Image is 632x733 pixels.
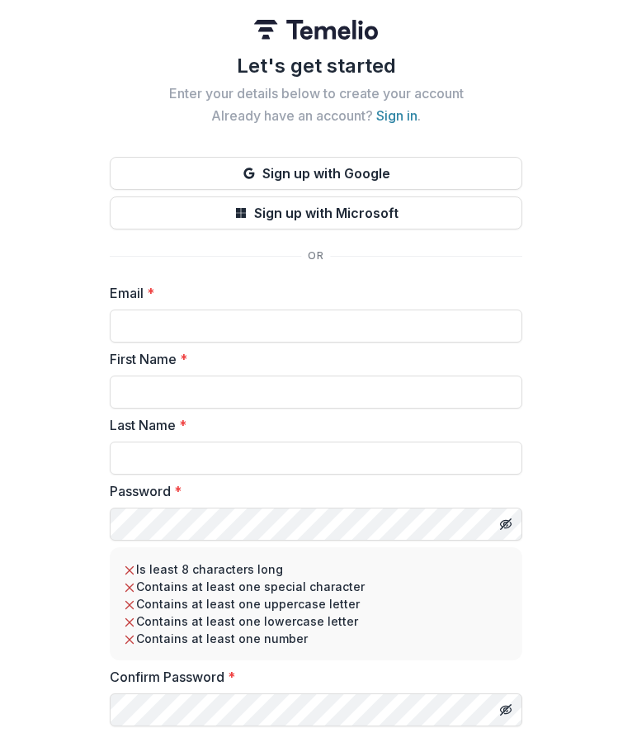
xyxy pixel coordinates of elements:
[110,108,522,124] h2: Already have an account? .
[110,157,522,190] button: Sign up with Google
[376,107,417,124] a: Sign in
[110,53,522,79] h1: Let's get started
[493,697,519,723] button: Toggle password visibility
[110,196,522,229] button: Sign up with Microsoft
[110,283,512,303] label: Email
[254,20,378,40] img: Temelio
[110,415,512,435] label: Last Name
[123,578,509,595] li: Contains at least one special character
[123,560,509,578] li: Is least 8 characters long
[493,511,519,537] button: Toggle password visibility
[123,630,509,647] li: Contains at least one number
[123,595,509,612] li: Contains at least one uppercase letter
[123,612,509,630] li: Contains at least one lowercase letter
[110,667,512,687] label: Confirm Password
[110,86,522,102] h2: Enter your details below to create your account
[110,349,512,369] label: First Name
[110,481,512,501] label: Password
